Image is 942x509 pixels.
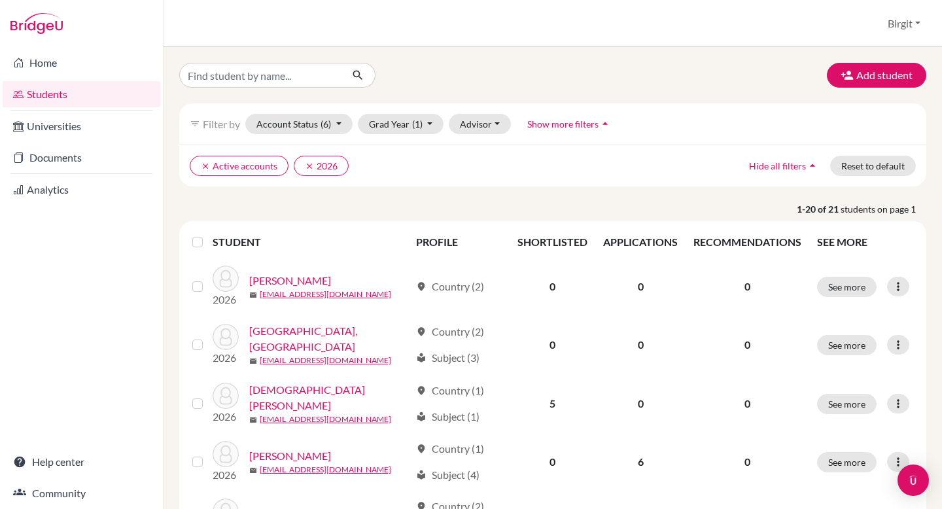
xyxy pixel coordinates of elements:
[213,324,239,350] img: Ferrara, Carolina
[595,374,686,433] td: 0
[595,226,686,258] th: APPLICATIONS
[412,118,423,130] span: (1)
[817,335,877,355] button: See more
[599,117,612,130] i: arrow_drop_up
[416,385,427,396] span: location_on
[416,470,427,480] span: local_library
[516,114,623,134] button: Show more filtersarrow_drop_up
[806,159,819,172] i: arrow_drop_up
[830,156,916,176] button: Reset to default
[416,409,480,425] div: Subject (1)
[416,281,427,292] span: location_on
[510,374,595,433] td: 5
[797,202,841,216] strong: 1-20 of 21
[249,291,257,299] span: mail
[693,396,801,412] p: 0
[693,337,801,353] p: 0
[249,466,257,474] span: mail
[305,162,314,171] i: clear
[595,433,686,491] td: 6
[260,413,391,425] a: [EMAIL_ADDRESS][DOMAIN_NAME]
[249,273,331,289] a: [PERSON_NAME]
[213,292,239,307] p: 2026
[510,258,595,315] td: 0
[260,289,391,300] a: [EMAIL_ADDRESS][DOMAIN_NAME]
[3,113,160,139] a: Universities
[882,11,926,36] button: Birgit
[595,315,686,374] td: 0
[213,441,239,467] img: Jaywant, Kavin
[249,323,410,355] a: [GEOGRAPHIC_DATA], [GEOGRAPHIC_DATA]
[416,350,480,366] div: Subject (3)
[510,315,595,374] td: 0
[408,226,510,258] th: PROFILE
[416,467,480,483] div: Subject (4)
[3,50,160,76] a: Home
[190,156,288,176] button: clearActive accounts
[595,258,686,315] td: 0
[213,266,239,292] img: Bedi, Sara
[416,353,427,363] span: local_library
[527,118,599,130] span: Show more filters
[213,350,239,366] p: 2026
[294,156,349,176] button: clear2026
[416,383,484,398] div: Country (1)
[809,226,921,258] th: SEE MORE
[213,409,239,425] p: 2026
[827,63,926,88] button: Add student
[449,114,511,134] button: Advisor
[213,383,239,409] img: Jain, Aarav
[358,114,444,134] button: Grad Year(1)
[693,454,801,470] p: 0
[249,416,257,424] span: mail
[3,177,160,203] a: Analytics
[249,448,331,464] a: [PERSON_NAME]
[416,326,427,337] span: location_on
[416,279,484,294] div: Country (2)
[510,226,595,258] th: SHORTLISTED
[249,382,410,413] a: [DEMOGRAPHIC_DATA][PERSON_NAME]
[510,433,595,491] td: 0
[416,441,484,457] div: Country (1)
[10,13,63,34] img: Bridge-U
[416,324,484,340] div: Country (2)
[817,394,877,414] button: See more
[203,118,240,130] span: Filter by
[3,145,160,171] a: Documents
[213,226,408,258] th: STUDENT
[817,277,877,297] button: See more
[179,63,341,88] input: Find student by name...
[738,156,830,176] button: Hide all filtersarrow_drop_up
[260,464,391,476] a: [EMAIL_ADDRESS][DOMAIN_NAME]
[321,118,331,130] span: (6)
[245,114,353,134] button: Account Status(6)
[190,118,200,129] i: filter_list
[3,449,160,475] a: Help center
[841,202,926,216] span: students on page 1
[3,81,160,107] a: Students
[249,357,257,365] span: mail
[817,452,877,472] button: See more
[749,160,806,171] span: Hide all filters
[201,162,210,171] i: clear
[416,444,427,454] span: location_on
[213,467,239,483] p: 2026
[416,412,427,422] span: local_library
[693,279,801,294] p: 0
[898,465,929,496] div: Open Intercom Messenger
[686,226,809,258] th: RECOMMENDATIONS
[3,480,160,506] a: Community
[260,355,391,366] a: [EMAIL_ADDRESS][DOMAIN_NAME]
